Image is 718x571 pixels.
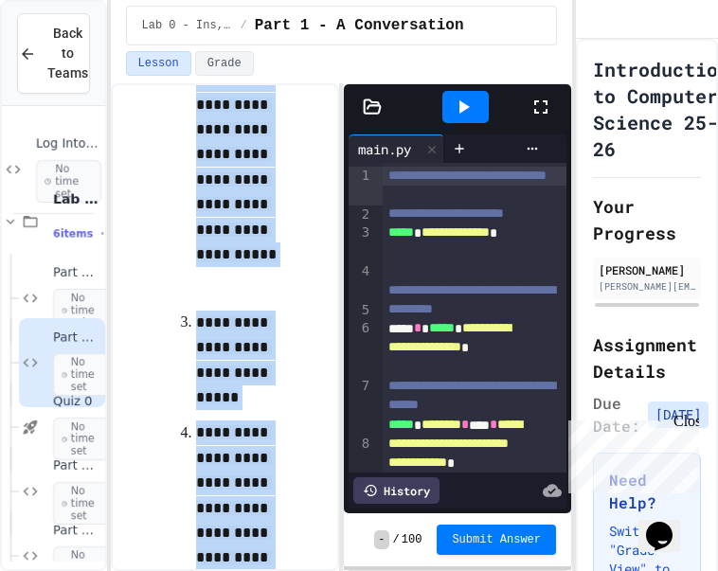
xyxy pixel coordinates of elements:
[195,51,254,76] button: Grade
[402,532,422,547] span: 100
[349,319,372,377] div: 6
[255,14,464,37] span: Part 1 - A Conversation
[53,418,109,461] span: No time set
[53,394,101,410] span: Quiz 0
[349,301,372,320] div: 5
[53,458,101,474] span: Part 2 - Calculated Rectangle
[241,18,247,33] span: /
[638,495,699,552] iframe: chat widget
[599,261,695,278] div: [PERSON_NAME]
[593,392,640,437] span: Due Date:
[47,24,88,83] span: Back to Teams
[593,331,701,384] h2: Assignment Details
[599,279,695,294] div: [PERSON_NAME][EMAIL_ADDRESS][DOMAIN_NAME]
[100,226,104,241] span: •
[353,477,440,504] div: History
[53,190,101,207] span: Lab 0 - Ins, Outs and a Little Math
[53,523,101,539] span: Part 3 - Time Lapse
[561,413,699,493] iframe: chat widget
[53,228,93,241] span: 6 items
[593,193,701,246] h2: Your Progress
[648,401,709,428] span: [DATE]
[126,51,191,76] button: Lesson
[53,353,109,397] span: No time set
[36,160,101,204] span: No time set
[349,205,372,224] div: 2
[142,18,233,33] span: Lab 0 - Ins, Outs and a Little Math
[349,435,372,492] div: 8
[349,223,372,262] div: 3
[349,139,421,159] div: main.py
[393,532,400,547] span: /
[349,377,372,435] div: 7
[36,136,101,152] span: Log Into Juicemind
[349,262,372,301] div: 4
[452,532,541,547] span: Submit Answer
[8,8,131,120] div: Chat with us now!Close
[53,330,101,346] span: Part 1 - A Conversation
[53,289,109,332] span: No time set
[349,167,372,205] div: 1
[374,530,388,549] span: -
[53,265,101,281] span: Part 0 - Old School Printer
[53,482,109,526] span: No time set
